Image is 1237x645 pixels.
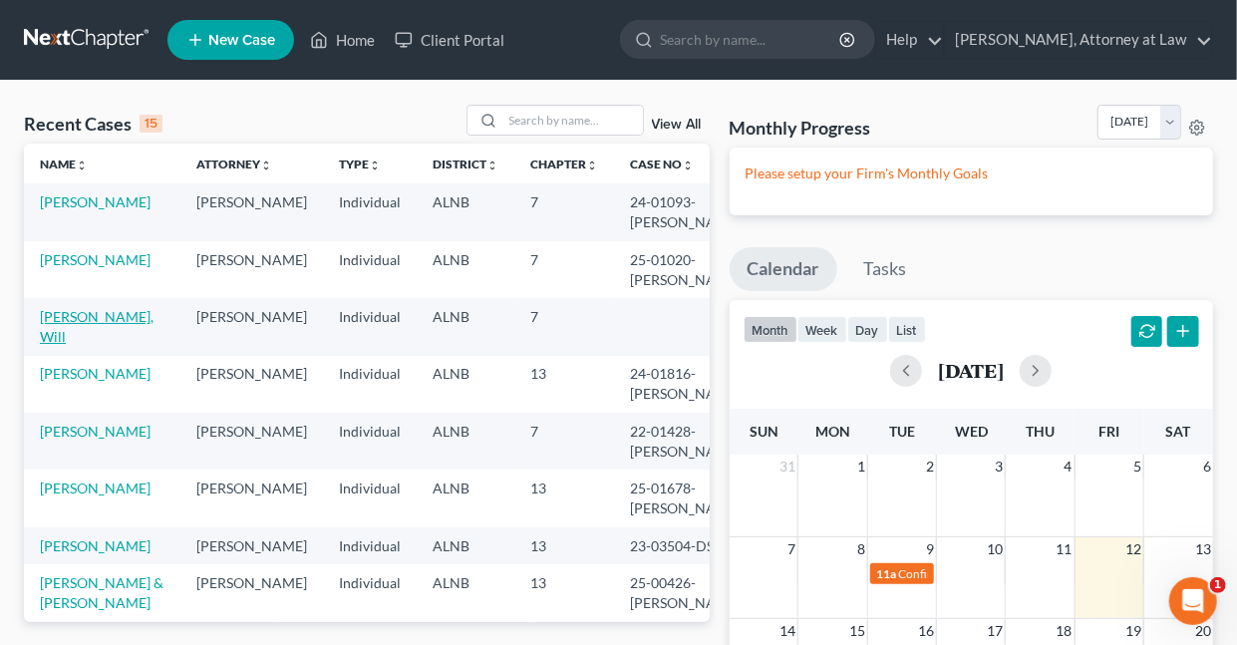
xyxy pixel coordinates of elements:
[730,116,871,140] h3: Monthly Progress
[76,160,88,171] i: unfold_more
[323,298,417,355] td: Individual
[323,470,417,526] td: Individual
[855,537,867,561] span: 8
[777,455,797,479] span: 31
[924,455,936,479] span: 2
[180,564,323,621] td: [PERSON_NAME]
[889,423,915,440] span: Tue
[955,423,988,440] span: Wed
[417,527,514,564] td: ALNB
[614,241,777,298] td: 25-01020-[PERSON_NAME]-7
[846,247,925,291] a: Tasks
[924,537,936,561] span: 9
[514,564,614,621] td: 13
[916,619,936,643] span: 16
[514,298,614,355] td: 7
[417,241,514,298] td: ALNB
[815,423,850,440] span: Mon
[614,356,777,413] td: 24-01816-[PERSON_NAME]-13
[847,619,867,643] span: 15
[785,537,797,561] span: 7
[417,413,514,470] td: ALNB
[208,33,275,48] span: New Case
[614,413,777,470] td: 22-01428-[PERSON_NAME]-7
[1169,577,1217,625] iframe: Intercom live chat
[614,527,777,564] td: 23-03504-DSC-13
[514,183,614,240] td: 7
[433,157,498,171] a: Districtunfold_more
[40,157,88,171] a: Nameunfold_more
[1055,619,1075,643] span: 18
[682,160,694,171] i: unfold_more
[40,308,154,345] a: [PERSON_NAME], Will
[40,537,151,554] a: [PERSON_NAME]
[985,537,1005,561] span: 10
[1098,423,1119,440] span: Fri
[1123,537,1143,561] span: 12
[985,619,1005,643] span: 17
[993,455,1005,479] span: 3
[339,157,381,171] a: Typeunfold_more
[586,160,598,171] i: unfold_more
[945,22,1212,58] a: [PERSON_NAME], Attorney at Law
[1123,619,1143,643] span: 19
[323,183,417,240] td: Individual
[876,566,896,581] span: 11a
[180,413,323,470] td: [PERSON_NAME]
[385,22,514,58] a: Client Portal
[1063,455,1075,479] span: 4
[323,356,417,413] td: Individual
[417,564,514,621] td: ALNB
[486,160,498,171] i: unfold_more
[530,157,598,171] a: Chapterunfold_more
[24,112,162,136] div: Recent Cases
[40,193,151,210] a: [PERSON_NAME]
[1193,537,1213,561] span: 13
[1131,455,1143,479] span: 5
[180,298,323,355] td: [PERSON_NAME]
[744,316,797,343] button: month
[40,365,151,382] a: [PERSON_NAME]
[140,115,162,133] div: 15
[369,160,381,171] i: unfold_more
[898,566,1109,581] span: Confirmation Date for [PERSON_NAME]
[514,241,614,298] td: 7
[888,316,926,343] button: list
[614,183,777,240] td: 24-01093-[PERSON_NAME]-13
[630,157,694,171] a: Case Nounfold_more
[323,527,417,564] td: Individual
[1210,577,1226,593] span: 1
[797,316,847,343] button: week
[417,470,514,526] td: ALNB
[180,470,323,526] td: [PERSON_NAME]
[417,298,514,355] td: ALNB
[180,356,323,413] td: [PERSON_NAME]
[660,21,842,58] input: Search by name...
[514,356,614,413] td: 13
[847,316,888,343] button: day
[730,247,837,291] a: Calendar
[180,527,323,564] td: [PERSON_NAME]
[514,527,614,564] td: 13
[260,160,272,171] i: unfold_more
[503,106,643,135] input: Search by name...
[876,22,943,58] a: Help
[40,423,151,440] a: [PERSON_NAME]
[417,356,514,413] td: ALNB
[514,470,614,526] td: 13
[777,619,797,643] span: 14
[938,360,1004,381] h2: [DATE]
[1055,537,1075,561] span: 11
[514,413,614,470] td: 7
[323,564,417,621] td: Individual
[652,118,702,132] a: View All
[417,183,514,240] td: ALNB
[40,251,151,268] a: [PERSON_NAME]
[750,423,778,440] span: Sun
[40,574,163,611] a: [PERSON_NAME] & [PERSON_NAME]
[614,564,777,621] td: 25-00426-[PERSON_NAME]-13
[180,183,323,240] td: [PERSON_NAME]
[300,22,385,58] a: Home
[1166,423,1191,440] span: Sat
[180,241,323,298] td: [PERSON_NAME]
